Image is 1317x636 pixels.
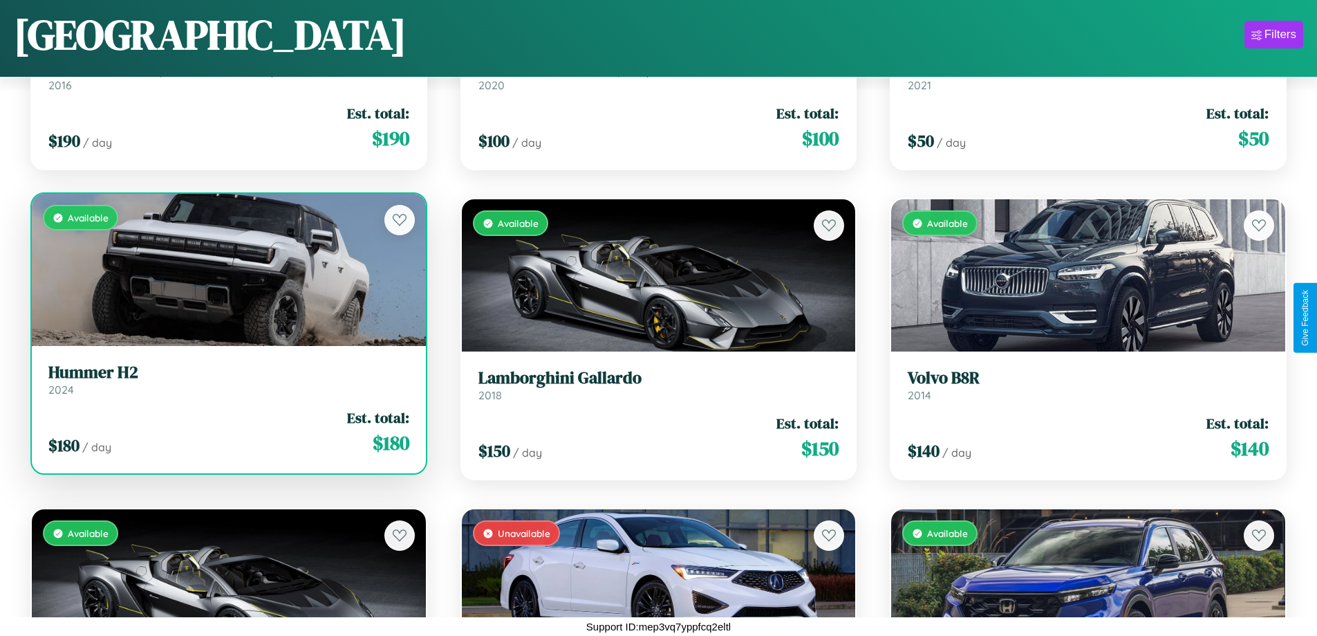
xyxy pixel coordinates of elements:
[478,368,839,402] a: Lamborghini Gallardo2018
[908,368,1269,402] a: Volvo B8R2014
[942,446,971,460] span: / day
[927,527,968,539] span: Available
[373,429,409,457] span: $ 180
[372,125,409,152] span: $ 190
[48,383,74,397] span: 2024
[478,388,502,402] span: 2018
[1206,103,1269,123] span: Est. total:
[498,527,550,539] span: Unavailable
[478,439,510,462] span: $ 150
[48,59,409,79] h3: Ferrari F12 tdf (Tour de France)
[1206,413,1269,433] span: Est. total:
[48,363,409,397] a: Hummer H22024
[347,103,409,123] span: Est. total:
[83,136,112,149] span: / day
[908,388,931,402] span: 2014
[347,408,409,428] span: Est. total:
[908,439,940,462] span: $ 140
[68,527,109,539] span: Available
[478,368,839,388] h3: Lamborghini Gallardo
[48,363,409,383] h3: Hummer H2
[1244,21,1303,48] button: Filters
[82,440,111,454] span: / day
[927,217,968,229] span: Available
[802,125,839,152] span: $ 100
[776,103,839,123] span: Est. total:
[1238,125,1269,152] span: $ 50
[478,78,505,92] span: 2020
[801,435,839,462] span: $ 150
[908,368,1269,388] h3: Volvo B8R
[776,413,839,433] span: Est. total:
[48,434,80,457] span: $ 180
[586,617,731,636] p: Support ID: mep3vq7yppfcq2eltl
[68,212,109,224] span: Available
[478,129,510,152] span: $ 100
[1300,290,1310,346] div: Give Feedback
[498,217,539,229] span: Available
[908,129,934,152] span: $ 50
[513,446,542,460] span: / day
[937,136,966,149] span: / day
[512,136,541,149] span: / day
[1264,28,1296,42] div: Filters
[48,78,72,92] span: 2016
[1231,435,1269,462] span: $ 140
[48,129,80,152] span: $ 190
[14,6,407,63] h1: [GEOGRAPHIC_DATA]
[908,78,931,92] span: 2021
